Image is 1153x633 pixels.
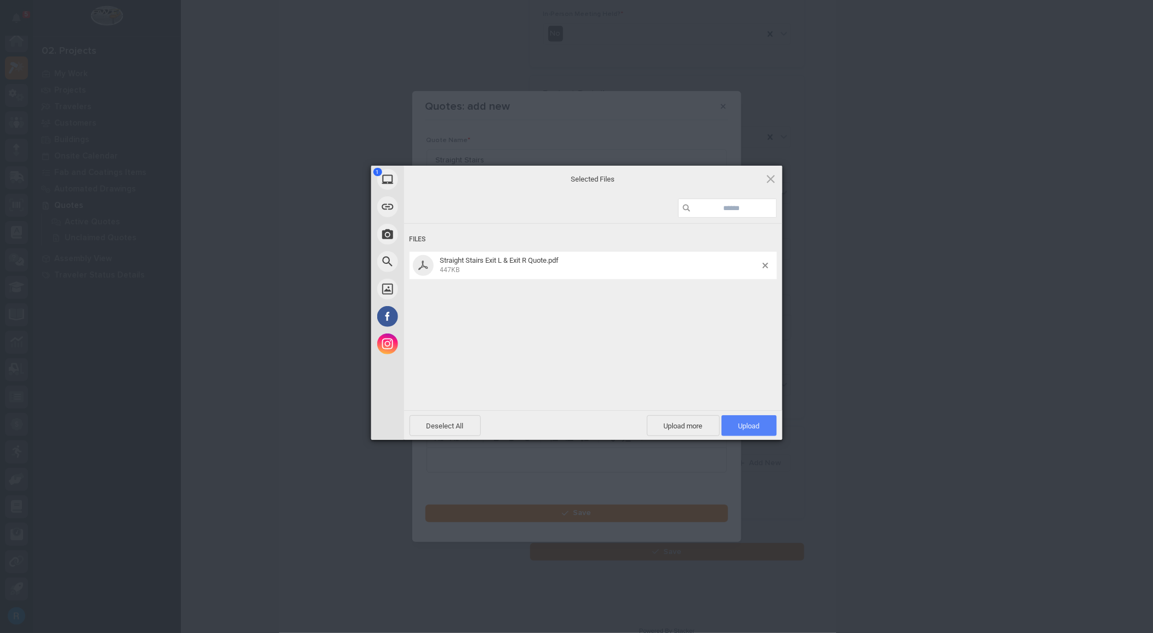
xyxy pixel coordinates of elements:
[410,229,777,250] div: Files
[371,166,503,193] div: My Device
[739,422,760,430] span: Upload
[371,275,503,303] div: Unsplash
[371,193,503,221] div: Link (URL)
[373,168,382,176] span: 1
[371,221,503,248] div: Take Photo
[371,303,503,330] div: Facebook
[437,256,763,274] span: Straight Stairs Exit L & Exit R Quote.pdf
[765,173,777,185] span: Click here or hit ESC to close picker
[647,415,720,436] span: Upload more
[722,415,777,436] span: Upload
[371,248,503,275] div: Web Search
[440,266,460,274] span: 447KB
[410,415,481,436] span: Deselect All
[484,174,703,184] span: Selected Files
[371,330,503,358] div: Instagram
[440,256,559,264] span: Straight Stairs Exit L & Exit R Quote.pdf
